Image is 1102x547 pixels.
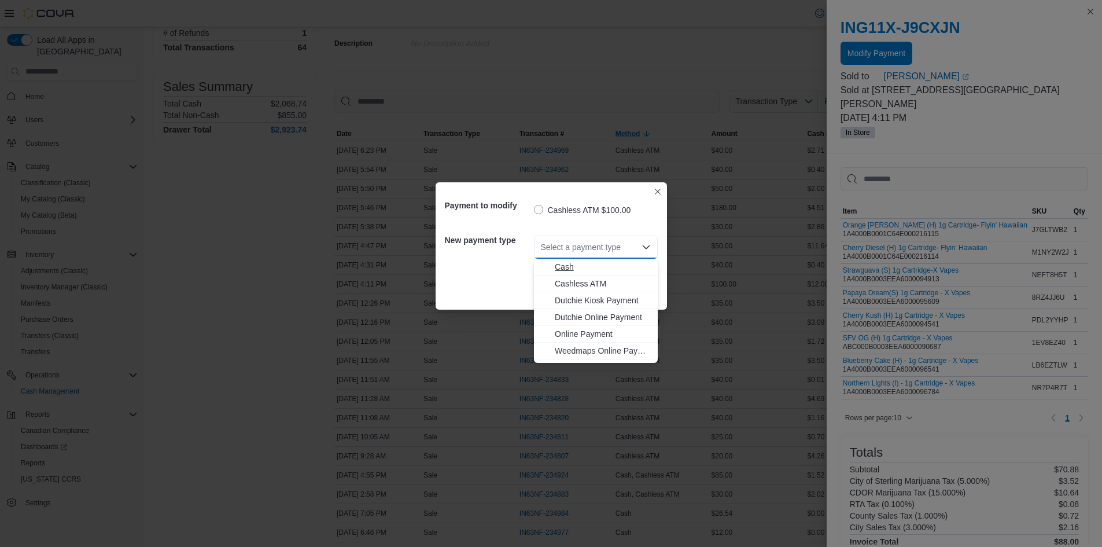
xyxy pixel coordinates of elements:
span: Weedmaps Online Payment [555,345,651,357]
span: Dutchie Online Payment [555,311,651,323]
span: Dutchie Kiosk Payment [555,295,651,306]
button: Cashless ATM [534,276,658,292]
label: Cashless ATM $100.00 [534,203,631,217]
span: Cash [555,261,651,273]
span: Online Payment [555,328,651,340]
h5: Payment to modify [445,194,532,217]
button: Online Payment [534,326,658,343]
button: Closes this modal window [651,185,665,199]
input: Accessible screen reader label [541,240,542,254]
span: Cashless ATM [555,278,651,289]
h5: New payment type [445,229,532,252]
button: Weedmaps Online Payment [534,343,658,359]
button: Close list of options [642,243,651,252]
button: Cash [534,259,658,276]
button: Dutchie Online Payment [534,309,658,326]
div: Choose from the following options [534,259,658,359]
button: Dutchie Kiosk Payment [534,292,658,309]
